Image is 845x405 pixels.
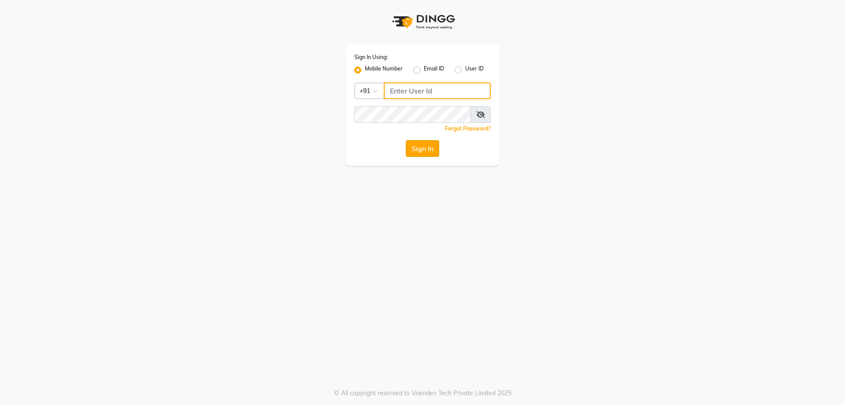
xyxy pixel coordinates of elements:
a: Forgot Password? [445,125,491,132]
label: Email ID [424,65,444,75]
button: Sign In [406,140,439,157]
input: Username [384,82,491,99]
img: logo1.svg [387,9,458,35]
label: Mobile Number [365,65,403,75]
label: Sign In Using: [354,53,388,61]
input: Username [354,106,471,123]
label: User ID [465,65,484,75]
